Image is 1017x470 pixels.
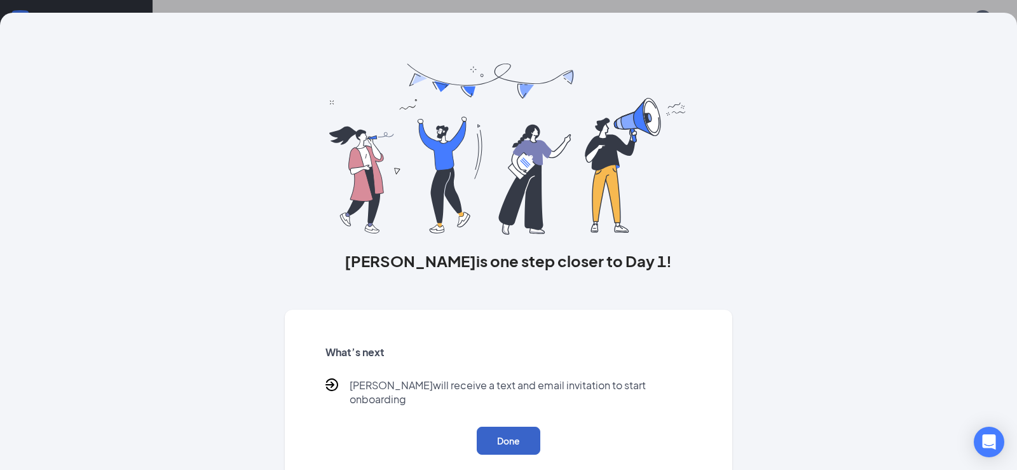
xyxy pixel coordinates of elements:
div: Open Intercom Messenger [974,427,1004,457]
p: [PERSON_NAME] will receive a text and email invitation to start onboarding [350,378,692,406]
h5: What’s next [325,345,692,359]
button: Done [477,427,540,455]
h3: [PERSON_NAME] is one step closer to Day 1! [285,250,732,272]
img: you are all set [329,64,687,235]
